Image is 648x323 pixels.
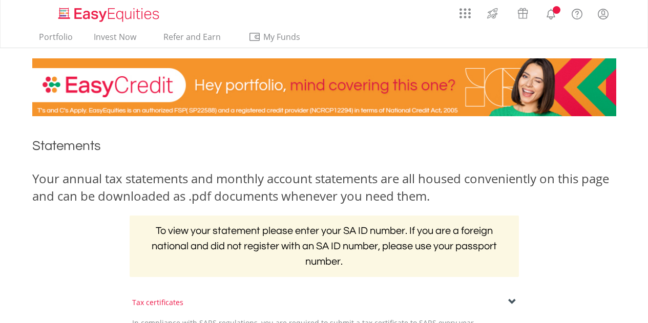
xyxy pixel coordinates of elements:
[459,8,471,19] img: grid-menu-icon.svg
[538,3,564,23] a: Notifications
[90,32,140,48] a: Invest Now
[32,170,616,205] div: Your annual tax statements and monthly account statements are all housed conveniently on this pag...
[508,3,538,21] a: Vouchers
[590,3,616,25] a: My Profile
[32,139,101,153] span: Statements
[163,31,221,42] span: Refer and Earn
[564,3,590,23] a: FAQ's and Support
[35,32,77,48] a: Portfolio
[514,5,531,21] img: vouchers-v2.svg
[453,3,477,19] a: AppsGrid
[56,6,163,23] img: EasyEquities_Logo.png
[248,30,316,44] span: My Funds
[132,297,516,308] div: Tax certificates
[54,3,163,23] a: Home page
[32,58,616,116] img: EasyCredit Promotion Banner
[153,32,232,48] a: Refer and Earn
[484,5,501,21] img: thrive-v2.svg
[130,216,519,277] h2: To view your statement please enter your SA ID number. If you are a foreign national and did not ...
